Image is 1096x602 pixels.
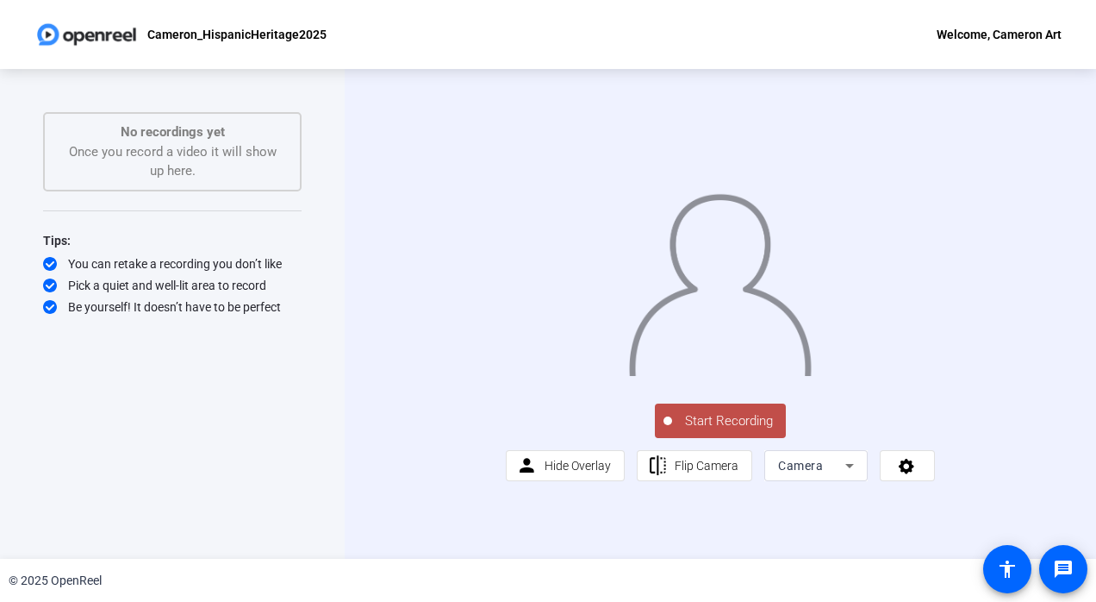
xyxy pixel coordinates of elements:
[62,122,283,181] div: Once you record a video it will show up here.
[62,122,283,142] p: No recordings yet
[516,455,538,477] mat-icon: person
[43,255,302,273] div: You can retake a recording you don’t like
[43,230,302,251] div: Tips:
[43,298,302,316] div: Be yourself! It doesn’t have to be perfect
[43,277,302,294] div: Pick a quiet and well-lit area to record
[997,559,1018,580] mat-icon: accessibility
[1053,559,1074,580] mat-icon: message
[778,459,823,473] span: Camera
[506,450,625,481] button: Hide Overlay
[147,24,327,45] p: Cameron_HispanicHeritage2025
[627,183,813,376] img: overlay
[545,459,611,473] span: Hide Overlay
[34,17,139,52] img: OpenReel logo
[675,459,738,473] span: Flip Camera
[655,404,786,438] button: Start Recording
[672,411,786,431] span: Start Recording
[937,24,1062,45] div: Welcome, Cameron Art
[9,572,102,590] div: © 2025 OpenReel
[637,450,753,481] button: Flip Camera
[647,455,669,477] mat-icon: flip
